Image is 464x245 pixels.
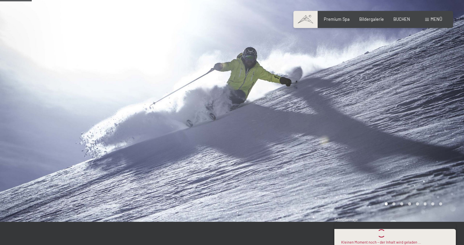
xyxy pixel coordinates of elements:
[392,202,395,205] div: Carousel Page 2
[382,202,442,205] div: Carousel Pagination
[424,202,427,205] div: Carousel Page 6
[439,202,442,205] div: Carousel Page 8
[416,202,419,205] div: Carousel Page 5
[334,218,358,222] span: Schnellanfrage
[431,202,434,205] div: Carousel Page 7
[359,16,384,22] a: Bildergalerie
[408,202,411,205] div: Carousel Page 4
[400,202,403,205] div: Carousel Page 3
[324,16,350,22] a: Premium Spa
[393,16,410,22] a: BUCHEN
[341,240,421,245] div: Kleinen Moment noch – der Inhalt wird geladen …
[385,202,388,205] div: Carousel Page 1 (Current Slide)
[431,16,442,22] span: Menü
